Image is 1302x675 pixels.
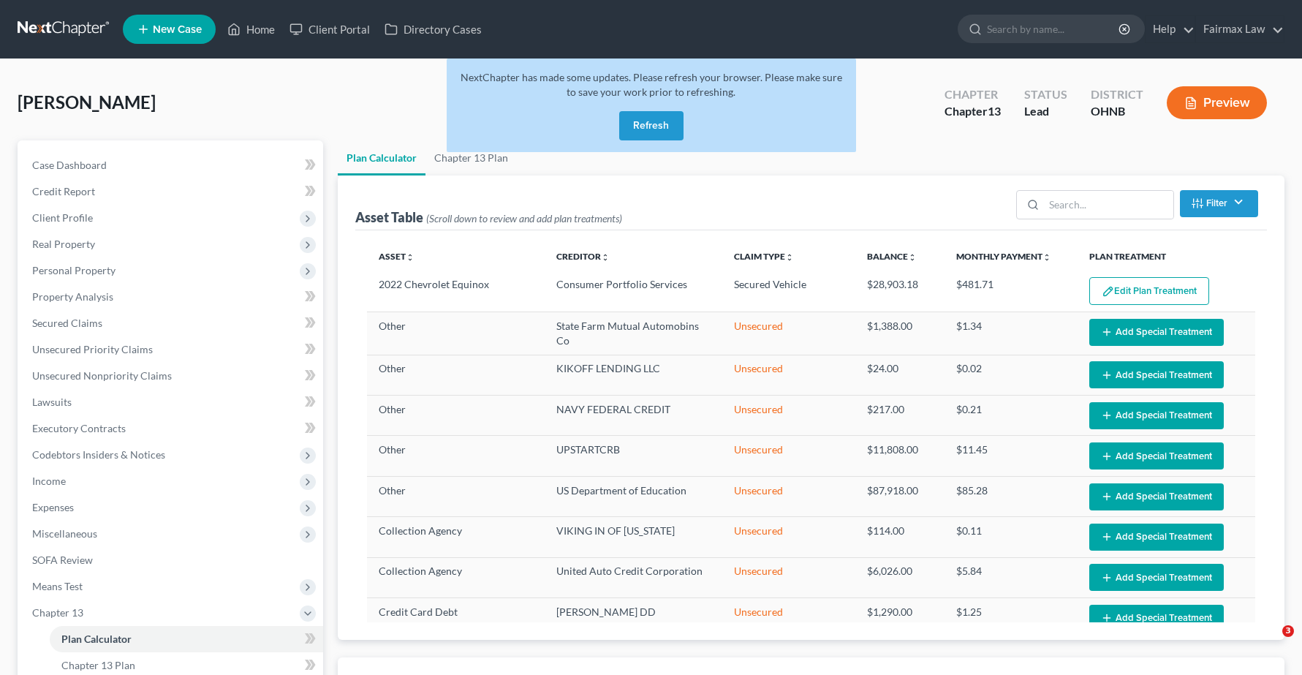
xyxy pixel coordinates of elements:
a: Client Portal [282,16,377,42]
span: [PERSON_NAME] [18,91,156,113]
span: Miscellaneous [32,527,97,540]
img: edit-pencil-c1479a1de80d8dea1e2430c2f745a3c6a07e9d7aa2eeffe225670001d78357a8.svg [1102,285,1114,298]
td: Unsecured [722,355,855,395]
button: Add Special Treatment [1089,483,1224,510]
td: United Auto Credit Corporation [545,557,722,597]
span: Chapter 13 Plan [61,659,135,671]
div: District [1091,86,1143,103]
button: Add Special Treatment [1089,442,1224,470]
a: Assetunfold_more [379,251,415,262]
td: Consumer Portfolio Services [545,271,722,312]
td: Unsecured [722,436,855,476]
div: Status [1024,86,1067,103]
span: Income [32,475,66,487]
span: Personal Property [32,264,116,276]
span: Real Property [32,238,95,250]
a: Balanceunfold_more [867,251,917,262]
button: Preview [1167,86,1267,119]
td: UPSTARTCRB [545,436,722,476]
td: Other [367,436,545,476]
a: Unsecured Nonpriority Claims [20,363,323,389]
td: State Farm Mutual Automobins Co [545,312,722,355]
button: Refresh [619,111,684,140]
i: unfold_more [406,253,415,262]
td: $1,290.00 [855,598,944,638]
td: VIKING IN OF [US_STATE] [545,517,722,557]
button: Add Special Treatment [1089,402,1224,429]
td: $28,903.18 [855,271,944,312]
td: $24.00 [855,355,944,395]
button: Add Special Treatment [1089,319,1224,346]
a: Chapter 13 Plan [425,140,517,176]
td: $5.84 [945,557,1078,597]
td: $1.25 [945,598,1078,638]
button: Filter [1180,190,1258,217]
span: New Case [153,24,202,35]
span: Case Dashboard [32,159,107,171]
span: SOFA Review [32,554,93,566]
i: unfold_more [908,253,917,262]
td: Unsecured [722,598,855,638]
td: Other [367,312,545,355]
td: $0.11 [945,517,1078,557]
a: Credit Report [20,178,323,205]
a: Creditorunfold_more [556,251,610,262]
span: Chapter 13 [32,606,83,619]
td: Secured Vehicle [722,271,855,312]
span: Plan Calculator [61,633,132,645]
button: Add Special Treatment [1089,361,1224,388]
td: Collection Agency [367,517,545,557]
a: Plan Calculator [338,140,425,176]
a: Property Analysis [20,284,323,310]
td: Credit Card Debt [367,598,545,638]
span: 3 [1282,625,1294,637]
i: unfold_more [601,253,610,262]
div: Lead [1024,103,1067,120]
td: KIKOFF LENDING LLC [545,355,722,395]
button: Add Special Treatment [1089,564,1224,591]
a: Lawsuits [20,389,323,415]
input: Search... [1044,191,1173,219]
a: Secured Claims [20,310,323,336]
td: $217.00 [855,396,944,436]
a: Fairmax Law [1196,16,1284,42]
span: NextChapter has made some updates. Please refresh your browser. Please make sure to save your wor... [461,71,842,98]
a: Unsecured Priority Claims [20,336,323,363]
td: $1.34 [945,312,1078,355]
span: Lawsuits [32,396,72,408]
i: unfold_more [1042,253,1051,262]
a: SOFA Review [20,547,323,573]
th: Plan Treatment [1078,242,1255,271]
td: $85.28 [945,476,1078,516]
span: Means Test [32,580,83,592]
a: Executory Contracts [20,415,323,442]
td: Unsecured [722,312,855,355]
span: Expenses [32,501,74,513]
td: $11,808.00 [855,436,944,476]
a: Plan Calculator [50,626,323,652]
a: Monthly Paymentunfold_more [956,251,1051,262]
td: US Department of Education [545,476,722,516]
button: Edit Plan Treatment [1089,277,1209,305]
td: Other [367,355,545,395]
a: Case Dashboard [20,152,323,178]
span: Credit Report [32,185,95,197]
div: Asset Table [355,208,622,226]
span: 13 [988,104,1001,118]
td: $87,918.00 [855,476,944,516]
i: unfold_more [785,253,794,262]
td: Unsecured [722,557,855,597]
a: Claim Typeunfold_more [734,251,794,262]
span: Unsecured Nonpriority Claims [32,369,172,382]
td: Other [367,476,545,516]
span: (Scroll down to review and add plan treatments) [426,212,622,225]
td: Unsecured [722,396,855,436]
a: Help [1146,16,1195,42]
td: Unsecured [722,476,855,516]
span: Client Profile [32,211,93,224]
td: NAVY FEDERAL CREDIT [545,396,722,436]
td: Other [367,396,545,436]
td: $11.45 [945,436,1078,476]
td: Collection Agency [367,557,545,597]
span: Property Analysis [32,290,113,303]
